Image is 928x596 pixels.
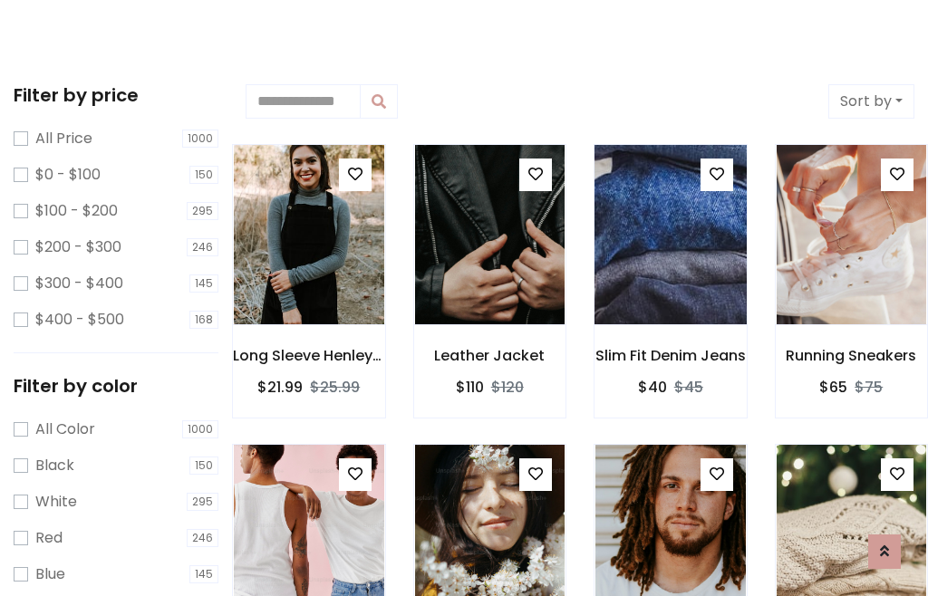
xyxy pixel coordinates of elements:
h5: Filter by color [14,375,218,397]
h6: $40 [638,379,667,396]
h6: Slim Fit Denim Jeans [594,347,747,364]
label: Blue [35,563,65,585]
label: All Price [35,128,92,149]
label: $300 - $400 [35,273,123,294]
span: 150 [189,457,218,475]
label: $200 - $300 [35,236,121,258]
label: Red [35,527,63,549]
h5: Filter by price [14,84,218,106]
label: $0 - $100 [35,164,101,186]
h6: $110 [456,379,484,396]
h6: Long Sleeve Henley T-Shirt [233,347,385,364]
span: 168 [189,311,218,329]
span: 145 [189,274,218,293]
span: 150 [189,166,218,184]
h6: Running Sneakers [776,347,928,364]
span: 295 [187,202,218,220]
button: Sort by [828,84,914,119]
del: $25.99 [310,377,360,398]
del: $45 [674,377,703,398]
del: $120 [491,377,524,398]
h6: $21.99 [257,379,303,396]
span: 246 [187,238,218,256]
span: 145 [189,565,218,583]
label: $100 - $200 [35,200,118,222]
label: White [35,491,77,513]
del: $75 [855,377,883,398]
span: 295 [187,493,218,511]
label: All Color [35,418,95,440]
span: 1000 [182,420,218,438]
label: $400 - $500 [35,309,124,331]
span: 246 [187,529,218,547]
h6: Leather Jacket [414,347,566,364]
span: 1000 [182,130,218,148]
label: Black [35,455,74,476]
h6: $65 [819,379,847,396]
